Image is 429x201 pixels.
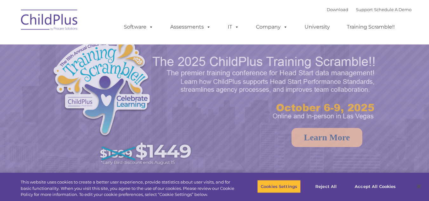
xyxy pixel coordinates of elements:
button: Accept All Cookies [351,180,399,193]
a: Software [117,21,160,33]
a: Company [250,21,294,33]
div: This website uses cookies to create a better user experience, provide statistics about user visit... [21,179,236,198]
button: Cookies Settings [257,180,301,193]
font: | [327,7,412,12]
button: Close [412,179,426,193]
a: Support [356,7,373,12]
a: Training Scramble!! [340,21,401,33]
a: University [298,21,336,33]
img: ChildPlus by Procare Solutions [18,5,81,37]
a: Schedule A Demo [374,7,412,12]
button: Reject All [306,180,346,193]
a: Download [327,7,348,12]
a: IT [221,21,245,33]
a: Learn More [292,128,362,147]
a: Assessments [164,21,217,33]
